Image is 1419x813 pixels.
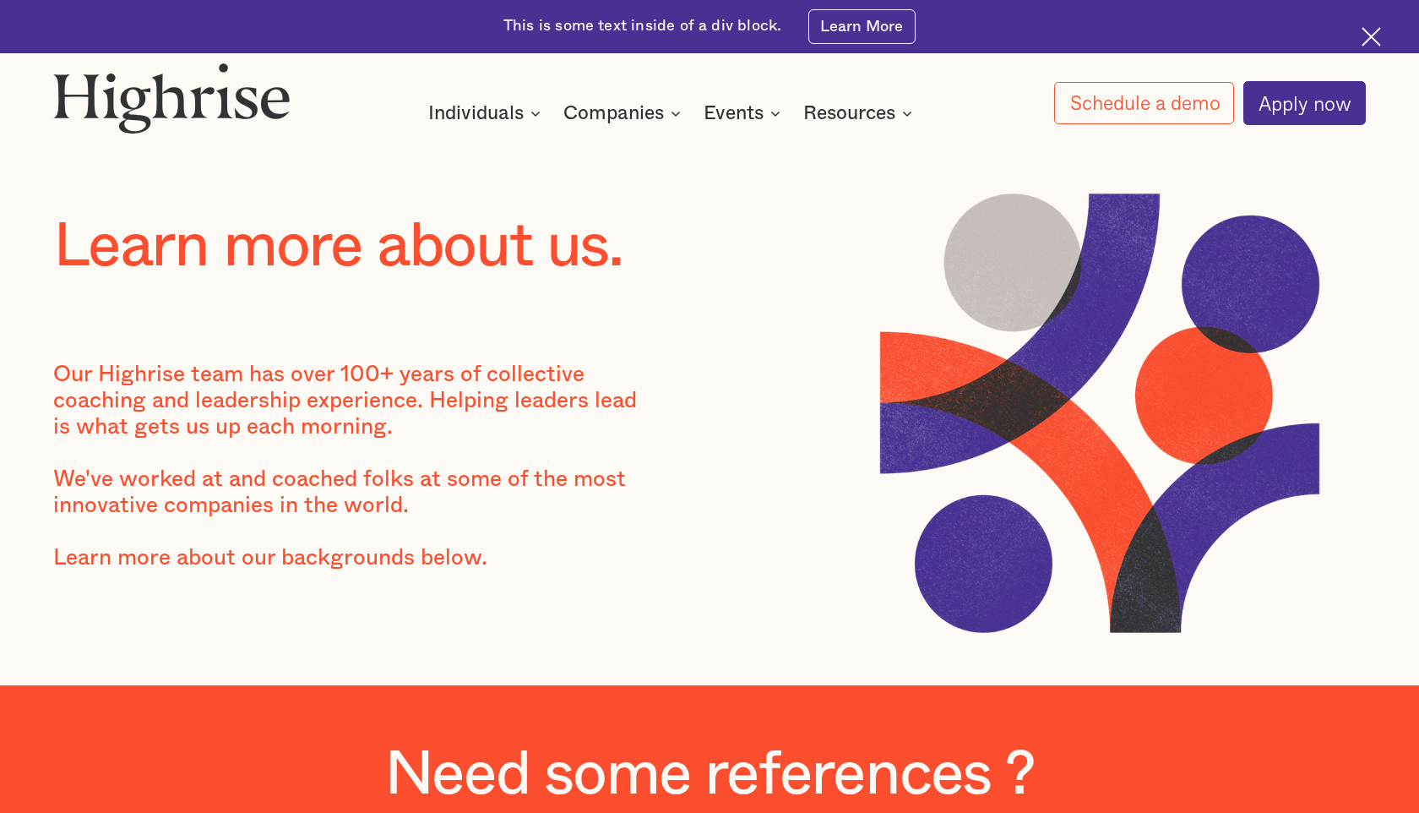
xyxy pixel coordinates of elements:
div: Events [704,103,764,123]
a: Apply now [1243,81,1366,124]
a: Schedule a demo [1054,82,1234,125]
div: This is some text inside of a div block. [503,16,781,37]
div: Resources [803,103,917,123]
div: Individuals [428,103,546,123]
div: Our Highrise team has over 100+ years of collective coaching and leadership experience. Helping l... [53,362,657,597]
div: Individuals [428,103,524,123]
div: Resources [803,103,895,123]
h1: Learn more about us. [53,213,709,281]
div: Companies [563,103,686,123]
a: Learn More [808,9,916,43]
img: Cross icon [1362,27,1381,46]
h2: Need some references ? [384,739,1035,810]
div: Companies [563,103,664,123]
img: Highrise logo [53,63,291,134]
div: Events [704,103,786,123]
